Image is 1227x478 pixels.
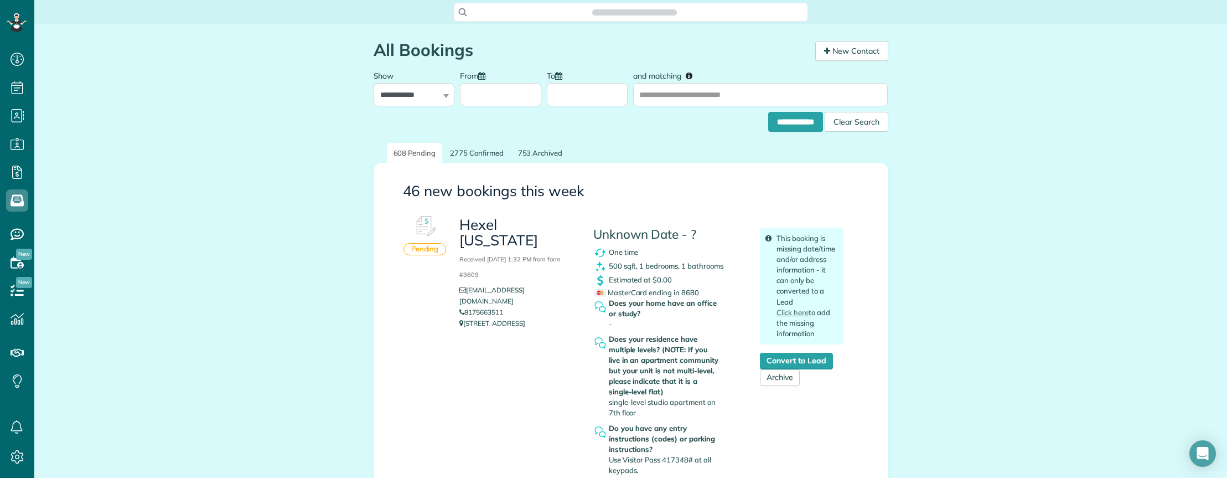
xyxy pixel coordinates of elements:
span: Search ZenMaid… [603,7,666,18]
span: - [609,320,612,328]
a: 608 Pending [387,143,443,163]
strong: Does your residence have multiple levels? (NOTE: If you live in an apartment community but your u... [609,334,721,397]
img: question_symbol_icon-fa7b350da2b2fea416cef77984ae4cf4944ea5ab9e3d5925827a5d6b7129d3f6.png [593,336,607,350]
h4: Unknown Date - ? [593,228,744,241]
h3: Hexel [US_STATE] [459,217,576,280]
a: New Contact [815,41,888,61]
img: clean_symbol_icon-dd072f8366c07ea3eb8378bb991ecd12595f4b76d916a6f83395f9468ae6ecae.png [593,260,607,274]
img: question_symbol_icon-fa7b350da2b2fea416cef77984ae4cf4944ea5ab9e3d5925827a5d6b7129d3f6.png [593,425,607,439]
a: 8175663511 [459,308,503,316]
a: 2775 Confirmed [443,143,510,163]
span: Use Visitor Pass 417348# at all keypads. [609,455,711,475]
a: [EMAIL_ADDRESS][DOMAIN_NAME] [459,286,524,305]
label: To [547,65,568,85]
span: Estimated at $0.00 [609,275,672,284]
img: dollar_symbol_icon-bd8a6898b2649ec353a9eba708ae97d8d7348bddd7d2aed9b7e4bf5abd9f4af5.png [593,274,607,287]
a: Convert to Lead [760,353,832,369]
img: recurrence_symbol_icon-7cc721a9f4fb8f7b0289d3d97f09a2e367b638918f1a67e51b1e7d8abe5fb8d8.png [593,246,607,260]
a: 753 Archived [511,143,570,163]
div: Clear Search [825,112,888,132]
a: Archive [760,369,800,386]
img: Booking #612676 [408,210,442,243]
span: New [16,249,32,260]
small: Received [DATE] 1:32 PM from form #3609 [459,255,561,279]
h1: All Bookings [374,41,807,59]
h3: 46 new bookings this week [403,183,859,199]
span: MasterCard ending in 8680 [594,288,699,297]
p: [STREET_ADDRESS] [459,318,576,329]
label: From [460,65,491,85]
div: This booking is missing date/time and/or address information - it can only be converted to a Lead... [760,228,843,345]
div: Open Intercom Messenger [1189,440,1216,467]
span: 500 sqft, 1 bedrooms, 1 bathrooms [609,261,723,270]
div: Pending [403,243,447,255]
a: Clear Search [825,114,888,122]
strong: Do you have any entry instructions (codes) or parking instructions? [609,423,721,455]
a: Click here [776,308,809,317]
span: One time [609,248,639,256]
img: question_symbol_icon-fa7b350da2b2fea416cef77984ae4cf4944ea5ab9e3d5925827a5d6b7129d3f6.png [593,300,607,314]
span: single-level studio apartment on 7th floor [609,398,716,417]
label: and matching [633,65,700,85]
span: New [16,277,32,288]
strong: Does your home have an office or study? [609,298,721,319]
